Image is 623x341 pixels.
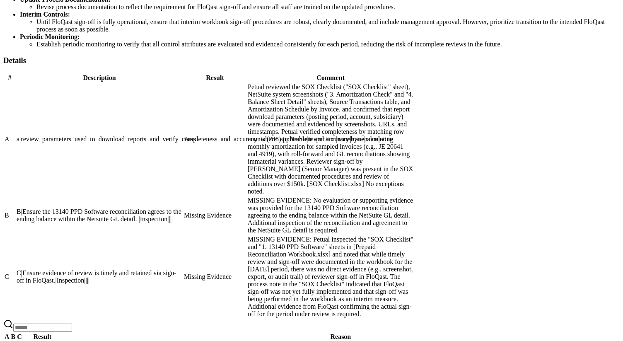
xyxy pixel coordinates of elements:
[11,333,16,341] th: B
[63,333,619,341] th: Reason
[3,56,620,65] h3: Details
[20,33,80,40] strong: Periodic Monitoring:
[247,74,414,82] th: Comment
[36,3,620,11] li: Revise process documentation to reflect the requirement for FloQast sign-off and ensure all staff...
[248,236,413,318] div: MISSING EVIDENCE: Petual inspected the "SOX Checklist" and "1. 13140 PPD Software" sheets in [Pre...
[16,74,183,82] th: Description
[36,41,620,48] li: Establish periodic monitoring to verify that all control attributes are evaluated and evidenced c...
[23,333,62,341] th: Result
[184,74,246,82] th: Result
[184,273,232,280] span: Missing Evidence
[248,83,413,195] div: Petual reviewed the SOX Checklist ("SOX Checklist" sheet), NetSuite system screenshots ("3. Amort...
[184,212,232,219] span: Missing Evidence
[4,196,15,235] td: B
[4,83,15,196] td: A
[4,333,10,341] th: A
[248,197,413,234] div: MISSING EVIDENCE: No evaluation or supporting evidence was provided for the 13140 PPD Software re...
[17,208,182,223] div: B|Ensure the 13140 PPD Software reconciliation agrees to the ending balance within the Netsuite G...
[17,135,182,143] div: a|review_parameters_used_to_download_reports_and_verify_completeness_and_accuracy_where_applicabl...
[4,74,15,82] th: #
[184,135,196,143] span: Pass
[4,235,15,318] td: C
[20,11,70,18] strong: Interim Controls:
[17,269,182,284] div: C|Ensure evidence of review is timely and retained via sign-off in FloQast.|Inspection||||
[17,333,22,341] th: C
[36,18,620,33] li: Until FloQast sign-off is fully operational, ensure that interim workbook sign-off procedures are...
